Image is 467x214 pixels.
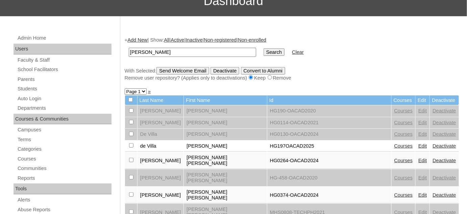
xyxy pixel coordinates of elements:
[17,85,112,93] a: Students
[433,175,456,180] a: Deactivate
[17,75,112,84] a: Parents
[184,169,267,186] td: [PERSON_NAME] [PERSON_NAME]
[186,37,203,43] a: Inactive
[138,95,184,105] td: Last Name
[418,131,427,137] a: Edit
[138,105,184,117] td: [PERSON_NAME]
[394,120,413,125] a: Courses
[125,37,459,81] div: + | Show: | | | |
[267,117,391,129] td: HG0114-OACAD2021
[184,187,267,204] td: [PERSON_NAME] [PERSON_NAME]
[267,95,391,105] td: Id
[267,105,391,117] td: HG190-OACAD2020
[394,158,413,163] a: Courses
[267,141,391,152] td: HG197OACAD2025
[392,95,416,105] td: Courses
[156,67,209,74] input: Send Welcome Email
[184,141,267,152] td: [PERSON_NAME]
[17,94,112,103] a: Auto Login
[418,158,427,163] a: Edit
[138,141,184,152] td: de Villa
[394,192,413,198] a: Courses
[204,37,237,43] a: Non-registered
[433,120,456,125] a: Deactivate
[138,169,184,186] td: [PERSON_NAME]
[125,74,459,82] div: Remove user repository? (Applies only to deactivations) Keep Remove
[267,129,391,140] td: HG0130-OACAD2024
[171,37,185,43] a: Active
[418,108,427,113] a: Edit
[433,143,456,149] a: Deactivate
[430,95,459,105] td: Deactivate
[211,67,239,74] input: Deactivate
[148,89,151,94] a: »
[433,158,456,163] a: Deactivate
[267,152,391,169] td: HG0264-OACAD2024
[394,131,413,137] a: Courses
[138,187,184,204] td: [PERSON_NAME]
[184,117,267,129] td: [PERSON_NAME]
[14,114,112,125] div: Courses & Communities
[17,174,112,183] a: Reports
[17,206,112,214] a: Abuse Reports
[14,184,112,194] div: Tools
[394,108,413,113] a: Courses
[17,135,112,144] a: Terms
[184,129,267,140] td: [PERSON_NAME]
[127,37,147,43] a: Add New
[292,49,304,55] a: Clear
[17,196,112,204] a: Alerts
[433,131,456,137] a: Deactivate
[129,48,256,57] input: Search
[433,192,456,198] a: Deactivate
[433,108,456,113] a: Deactivate
[418,192,427,198] a: Edit
[394,143,413,149] a: Courses
[241,67,286,74] input: Convert to Alumni
[267,187,391,204] td: HG0374-OACAD2024
[238,37,266,43] a: Non-enrolled
[17,56,112,64] a: Faculty & Staff
[267,169,391,186] td: HG-458-OACAD2020
[418,143,427,149] a: Edit
[17,34,112,42] a: Admin Home
[184,95,267,105] td: First Name
[138,129,184,140] td: De Villa
[418,175,427,180] a: Edit
[17,104,112,112] a: Departments
[394,175,413,180] a: Courses
[17,164,112,173] a: Communities
[184,105,267,117] td: [PERSON_NAME]
[17,155,112,163] a: Courses
[17,65,112,74] a: School Facilitators
[138,117,184,129] td: [PERSON_NAME]
[164,37,169,43] a: All
[125,67,459,82] div: With Selected:
[17,126,112,134] a: Campuses
[418,120,427,125] a: Edit
[416,95,429,105] td: Edit
[14,44,112,55] div: Users
[184,152,267,169] td: [PERSON_NAME] [PERSON_NAME]
[17,145,112,153] a: Categories
[264,48,285,56] input: Search
[138,152,184,169] td: [PERSON_NAME]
